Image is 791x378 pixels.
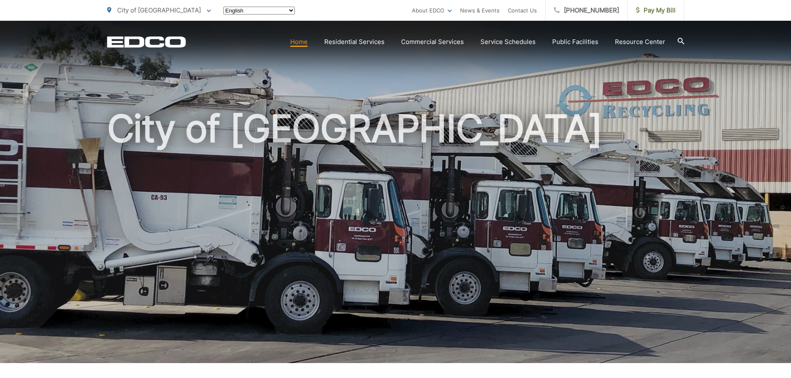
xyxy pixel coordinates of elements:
[552,37,598,47] a: Public Facilities
[480,37,536,47] a: Service Schedules
[401,37,464,47] a: Commercial Services
[107,108,684,371] h1: City of [GEOGRAPHIC_DATA]
[508,5,537,15] a: Contact Us
[412,5,452,15] a: About EDCO
[107,36,186,48] a: EDCD logo. Return to the homepage.
[460,5,500,15] a: News & Events
[636,5,676,15] span: Pay My Bill
[615,37,665,47] a: Resource Center
[223,7,295,15] select: Select a language
[324,37,384,47] a: Residential Services
[290,37,308,47] a: Home
[117,6,201,14] span: City of [GEOGRAPHIC_DATA]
